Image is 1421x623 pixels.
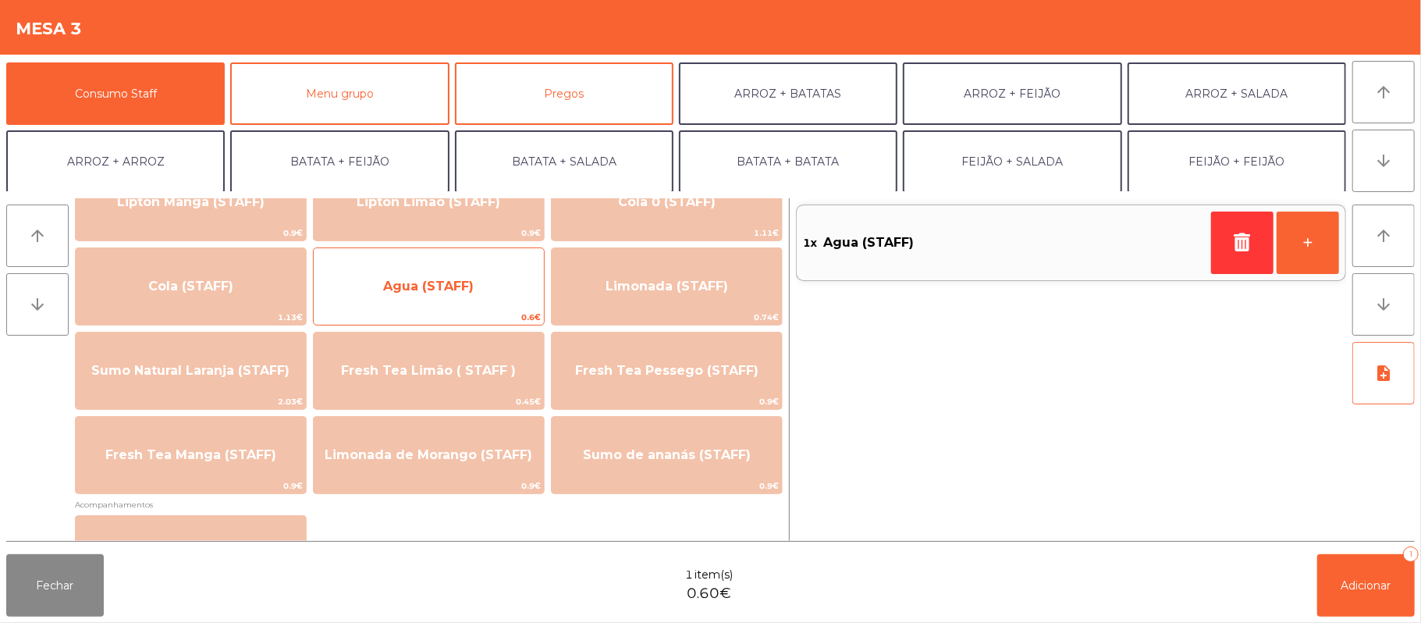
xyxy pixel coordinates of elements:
button: Fechar [6,554,104,617]
h4: Mesa 3 [16,17,82,41]
span: Adicionar [1341,578,1391,593]
button: FEIJÃO + FEIJÃO [1128,130,1346,193]
span: 0.9€ [314,226,544,240]
i: arrow_downward [1374,151,1393,170]
button: Consumo Staff [6,62,225,125]
button: FEIJÃO + SALADA [903,130,1121,193]
button: arrow_upward [1352,205,1415,267]
div: 1 [1403,546,1419,562]
span: Agua (STAFF) [383,279,474,294]
span: Fresh Tea Limão ( STAFF ) [341,363,516,378]
span: 1x [803,231,817,255]
i: arrow_upward [1374,226,1393,245]
span: Cola (STAFF) [148,279,233,294]
span: 0.6€ [314,310,544,325]
span: Sumo Natural Laranja (STAFF) [91,363,290,378]
span: 0.45€ [314,394,544,409]
span: 0.9€ [76,226,306,240]
i: note_add [1374,364,1393,383]
button: ARROZ + ARROZ [6,130,225,193]
span: Acompanhamentos [75,497,783,512]
button: ARROZ + FEIJÃO [903,62,1121,125]
span: Lipton Limão (STAFF) [357,194,500,209]
span: 1.11€ [552,226,782,240]
span: 0.60€ [687,583,731,604]
button: Pregos [455,62,673,125]
button: ARROZ + SALADA [1128,62,1346,125]
span: 0.9€ [314,479,544,493]
span: Limonada de Morango (STAFF) [325,447,532,462]
button: + [1277,212,1339,274]
i: arrow_downward [28,295,47,314]
button: note_add [1352,342,1415,404]
span: 2.03€ [76,394,306,409]
span: Fresh Tea Pessego (STAFF) [575,363,758,378]
span: 0.9€ [552,479,782,493]
span: Cola 0 (STAFF) [618,194,716,209]
button: BATATA + BATATA [679,130,897,193]
span: item(s) [695,567,733,583]
button: arrow_downward [6,273,69,336]
button: ARROZ + BATATAS [679,62,897,125]
span: Fresh Tea Manga (STAFF) [105,447,276,462]
i: arrow_upward [28,226,47,245]
span: Agua (STAFF) [823,231,914,255]
button: Adicionar1 [1317,554,1415,617]
button: arrow_downward [1352,273,1415,336]
i: arrow_downward [1374,295,1393,314]
i: arrow_upward [1374,83,1393,101]
span: Sumo de ananás (STAFF) [583,447,751,462]
button: Menu grupo [230,62,449,125]
button: arrow_upward [1352,61,1415,123]
button: BATATA + FEIJÃO [230,130,449,193]
button: BATATA + SALADA [455,130,673,193]
span: 0.9€ [76,479,306,493]
span: 0.9€ [552,394,782,409]
span: Lipton Manga (STAFF) [117,194,265,209]
span: 1 [685,567,693,583]
span: 0.74€ [552,310,782,325]
button: arrow_upward [6,205,69,267]
button: arrow_downward [1352,130,1415,192]
span: 1.13€ [76,310,306,325]
span: Limonada (STAFF) [606,279,728,294]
